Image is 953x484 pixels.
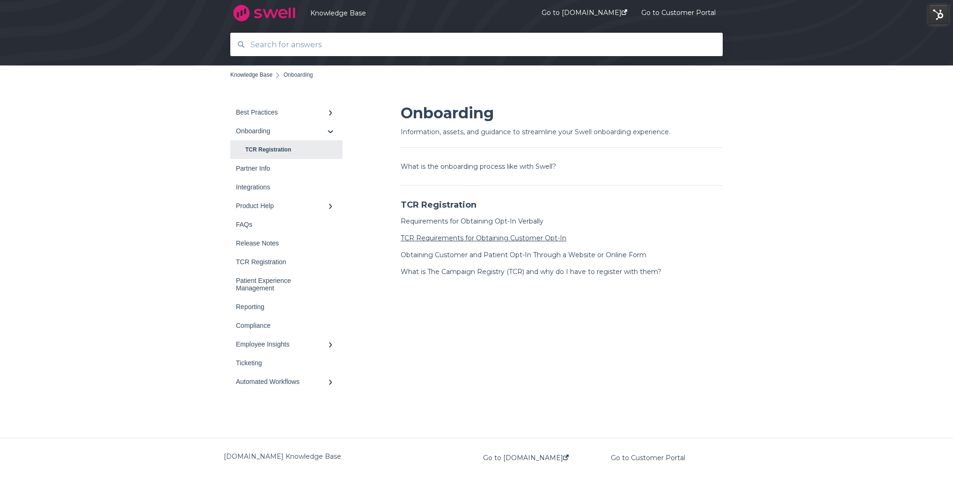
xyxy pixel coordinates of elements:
[230,103,343,122] a: Best Practices
[230,354,343,372] a: Ticketing
[230,253,343,271] a: TCR Registration
[236,165,328,172] div: Partner Info
[236,303,328,311] div: Reporting
[230,196,343,215] a: Product Help
[236,127,328,135] div: Onboarding
[401,217,543,225] a: Requirements for Obtaining Opt-In Verbally
[236,277,328,292] div: Patient Experience Management
[236,202,328,209] div: Product Help
[230,271,343,297] a: Patient Experience Management
[230,1,298,25] img: company logo
[230,316,343,335] a: Compliance
[236,239,328,247] div: Release Notes
[236,378,328,385] div: Automated Workflows
[236,340,328,348] div: Employee Insights
[401,126,723,148] h6: Information, assets, and guidance to streamline your Swell onboarding experience.
[230,234,343,253] a: Release Notes
[284,72,313,78] span: Onboarding
[401,162,556,171] a: What is the onboarding process like with Swell?
[230,72,272,78] a: Knowledge Base
[230,372,343,391] a: Automated Workflows
[929,5,948,24] img: HubSpot Tools Menu Toggle
[236,221,328,228] div: FAQs
[401,267,661,276] a: What is The Campaign Registry (TCR) and why do I have to register with them?
[401,103,723,123] h1: Onboarding
[236,108,328,116] div: Best Practices
[236,359,328,367] div: Ticketing
[224,451,476,462] div: [DOMAIN_NAME] Knowledge Base
[245,35,709,55] input: Search for answers
[230,140,343,159] a: TCR Registration
[611,454,685,462] a: Go to Customer Portal
[236,183,328,191] div: Integrations
[236,258,328,266] div: TCR Registration
[401,234,566,242] a: TCR Requirements for Obtaining Customer Opt-In
[401,251,646,259] a: Obtaining Customer and Patient Opt-In Through a Website or Online Form
[230,159,343,178] a: Partner Info
[230,178,343,196] a: Integrations
[230,297,343,316] a: Reporting
[236,322,328,329] div: Compliance
[401,199,723,211] h4: TCR Registration
[230,335,343,354] a: Employee Insights
[230,215,343,234] a: FAQs
[310,9,513,17] a: Knowledge Base
[483,454,569,462] a: Go to [DOMAIN_NAME]
[230,122,343,140] a: Onboarding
